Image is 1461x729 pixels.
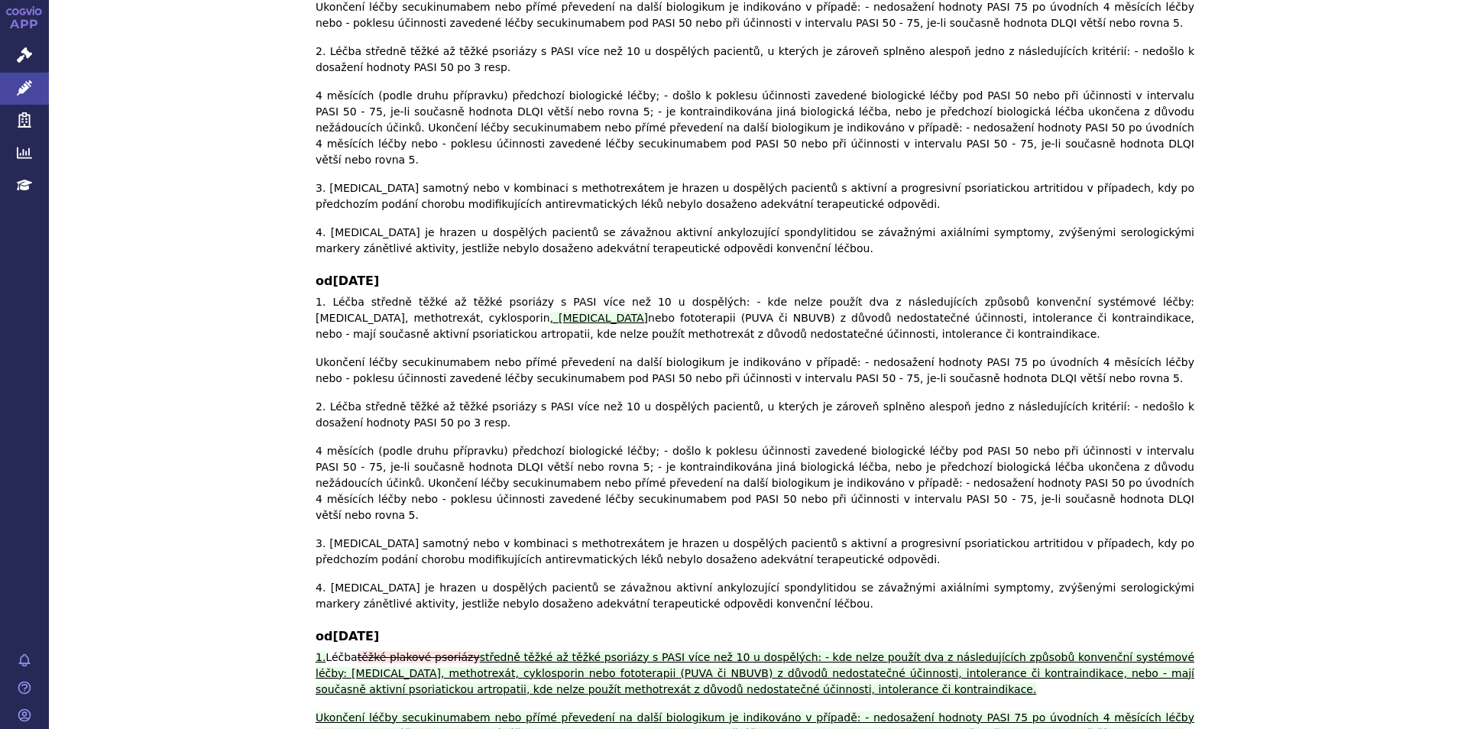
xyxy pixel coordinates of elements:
span: 1. Léčba středně těžké až těžké psoriázy s PASI více než 10 u dospělých: - kde nelze použít dva z... [316,296,1194,324]
b: od [316,272,1194,290]
span: Léčba [326,651,357,663]
b: od [316,627,1194,646]
ins: 1. [316,651,326,663]
span: [DATE] [332,274,379,288]
ins: , [MEDICAL_DATA] [550,312,648,324]
del: těžké plakové psoriázy [358,651,480,663]
span: nebo fototerapii (PUVA či NBUVB) z důvodů nedostatečné účinnosti, intolerance či kontraindikace, ... [316,312,1194,610]
span: [DATE] [332,629,379,643]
